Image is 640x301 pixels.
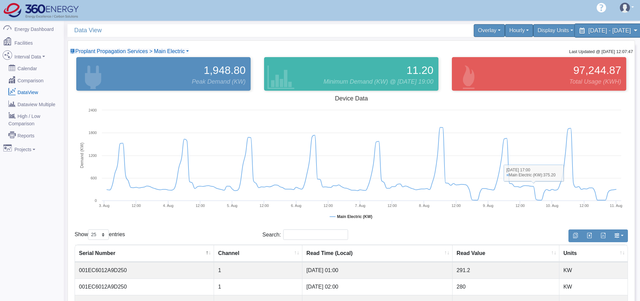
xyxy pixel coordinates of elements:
th: Units : activate to sort column ascending [559,245,628,262]
span: Total Usage (KWH) [569,77,621,86]
td: 1 [214,262,302,278]
select: Showentries [88,229,109,240]
span: Data View [74,24,355,37]
text: 12:00 [324,204,333,208]
label: Search: [262,229,348,240]
text: 12:00 [580,204,589,208]
tspan: 6. Aug [291,204,301,208]
img: user-3.svg [620,3,630,13]
td: [DATE] 01:00 [302,262,453,278]
th: Read Time (Local) : activate to sort column ascending [302,245,453,262]
div: Display Units [533,24,577,37]
input: Search: [283,229,348,240]
tspan: Device Data [335,95,368,102]
td: [DATE] 02:00 [302,278,453,295]
text: 12:00 [132,204,141,208]
div: Hourly [505,24,533,37]
tspan: 5. Aug [227,204,238,208]
small: Last Updated @ [DATE] 12:07:47 [569,49,633,54]
span: Peak Demand (KW) [192,77,246,86]
text: 12:00 [452,204,461,208]
text: 12:00 [196,204,205,208]
td: 1 [214,278,302,295]
text: 12:00 [387,204,397,208]
tspan: Main Electric (KW) [337,214,372,219]
tspan: Demand (KW) [80,142,84,168]
text: 1800 [89,131,97,135]
tspan: 10. Aug [546,204,558,208]
span: Device List [75,48,185,54]
tspan: 9. Aug [483,204,493,208]
th: Serial Number : activate to sort column descending [75,245,214,262]
button: Show/Hide Columns [610,229,628,242]
button: Generate PDF [596,229,610,242]
text: 12:00 [260,204,269,208]
td: KW [559,262,628,278]
text: 0 [95,199,97,203]
span: 11.20 [407,62,433,78]
tspan: 8. Aug [419,204,429,208]
div: Overlay [474,24,505,37]
a: Proplant Propagation Services > Main Electric [70,48,189,54]
td: KW [559,278,628,295]
tspan: 4. Aug [163,204,173,208]
span: Minimum Demand (KW) @ [DATE] 19:00 [324,77,433,86]
td: 291.2 [453,262,559,278]
tspan: 7. Aug [355,204,365,208]
td: 280 [453,278,559,295]
text: 2400 [89,108,97,112]
text: 600 [91,176,97,180]
td: 001EC6012A9D250 [75,278,214,295]
button: Copy to clipboard [568,229,583,242]
span: [DATE] - [DATE] [588,27,631,34]
th: Channel : activate to sort column ascending [214,245,302,262]
button: Export to Excel [582,229,596,242]
span: 1,948.80 [204,62,246,78]
label: Show entries [75,229,125,240]
text: 1200 [89,154,97,158]
text: 12:00 [515,204,525,208]
tspan: 3. Aug [99,204,110,208]
th: Read Value : activate to sort column ascending [453,245,559,262]
td: 001EC6012A9D250 [75,262,214,278]
tspan: 11. Aug [610,204,622,208]
span: 97,244.87 [573,62,621,78]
